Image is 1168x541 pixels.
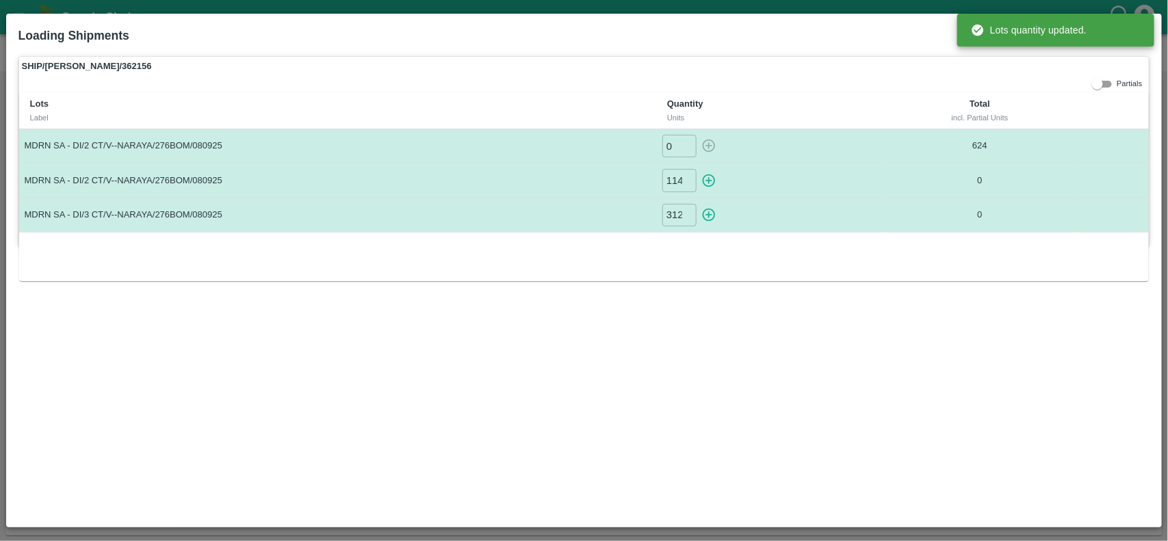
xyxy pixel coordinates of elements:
div: incl. Partial Units [892,111,1068,124]
input: 0 [662,169,697,192]
b: Lots [30,98,49,109]
b: Quantity [667,98,703,109]
p: 0 [887,174,1074,187]
b: Total [970,98,990,109]
b: Loading Shipments [18,29,129,42]
div: Partials [1089,76,1142,92]
td: MDRN SA - DI/3 CT/V--NARAYA/276BOM/080925 [19,198,657,232]
input: 0 [662,135,697,157]
strong: SHIP/[PERSON_NAME]/362156 [22,60,152,73]
td: MDRN SA - DI/2 CT/V--NARAYA/276BOM/080925 [19,129,657,163]
div: Label [30,111,646,124]
td: MDRN SA - DI/2 CT/V--NARAYA/276BOM/080925 [19,163,657,198]
div: Units [667,111,870,124]
p: 624 [887,140,1074,153]
div: Lots quantity updated. [971,18,1087,42]
input: 0 [662,204,697,226]
p: 0 [887,209,1074,222]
